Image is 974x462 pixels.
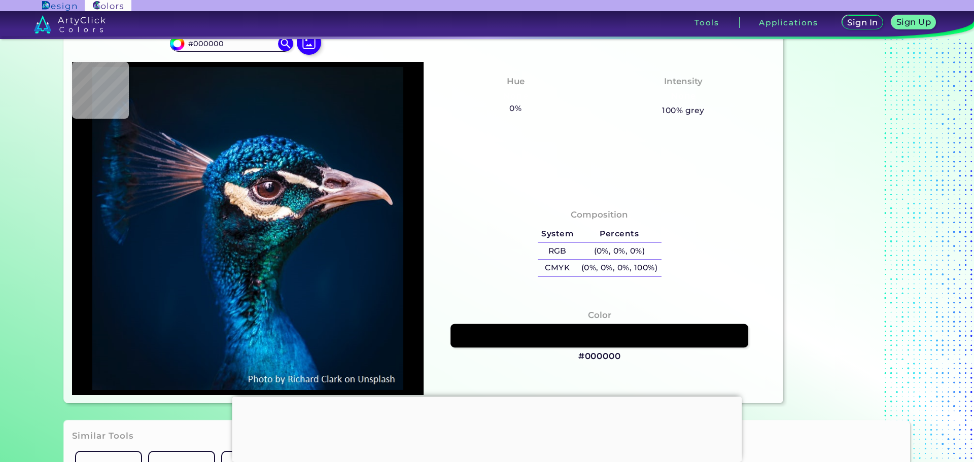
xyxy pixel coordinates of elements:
[506,102,526,115] h5: 0%
[787,2,914,407] iframe: Advertisement
[184,37,279,50] input: type color..
[72,430,134,442] h3: Similar Tools
[666,90,700,102] h3: None
[77,67,419,390] img: img_pavlin.jpg
[891,15,936,29] a: Sign Up
[847,18,878,26] h5: Sign In
[42,1,76,11] img: ArtyClick Design logo
[842,15,884,29] a: Sign In
[232,397,742,459] iframe: Advertisement
[538,260,577,276] h5: CMYK
[577,226,662,242] h5: Percents
[538,243,577,260] h5: RGB
[664,74,703,89] h4: Intensity
[297,30,321,55] img: icon picture
[34,15,106,33] img: logo_artyclick_colors_white.svg
[578,350,621,363] h3: #000000
[588,308,611,323] h4: Color
[507,74,525,89] h4: Hue
[694,19,719,26] h3: Tools
[538,226,577,242] h5: System
[896,18,931,26] h5: Sign Up
[577,260,662,276] h5: (0%, 0%, 0%, 100%)
[759,19,818,26] h3: Applications
[577,243,662,260] h5: (0%, 0%, 0%)
[278,36,293,51] img: icon search
[662,104,704,117] h5: 100% grey
[571,207,628,222] h4: Composition
[499,90,533,102] h3: None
